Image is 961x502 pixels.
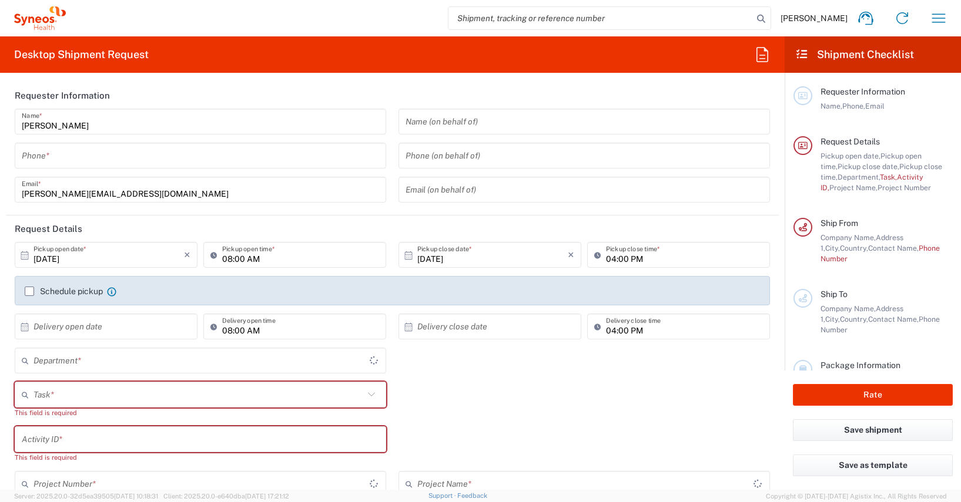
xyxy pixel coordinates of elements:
[825,315,840,324] span: City,
[840,315,868,324] span: Country,
[428,492,458,499] a: Support
[184,245,190,264] i: ×
[14,493,158,500] span: Server: 2025.20.0-32d5ea39505
[448,7,753,29] input: Shipment, tracking or reference number
[880,173,897,181] span: Task,
[821,304,876,313] span: Company Name,
[825,244,840,252] span: City,
[865,102,885,110] span: Email
[838,173,880,181] span: Department,
[781,13,848,23] span: [PERSON_NAME]
[793,419,953,441] button: Save shipment
[821,218,858,228] span: Ship From
[114,493,158,500] span: [DATE] 10:18:31
[793,454,953,476] button: Save as template
[868,315,919,324] span: Contact Name,
[457,492,487,499] a: Feedback
[568,245,574,264] i: ×
[245,493,289,500] span: [DATE] 17:21:12
[821,361,900,370] span: Package Information
[842,102,865,110] span: Phone,
[15,223,82,235] h2: Request Details
[795,48,914,62] h2: Shipment Checklist
[15,90,110,102] h2: Requester Information
[766,491,947,501] span: Copyright © [DATE]-[DATE] Agistix Inc., All Rights Reserved
[793,384,953,406] button: Rate
[878,183,931,192] span: Project Number
[868,244,919,252] span: Contact Name,
[838,162,899,171] span: Pickup close date,
[14,48,149,62] h2: Desktop Shipment Request
[821,289,848,299] span: Ship To
[821,102,842,110] span: Name,
[15,452,386,463] div: This field is required
[821,233,876,242] span: Company Name,
[25,287,103,296] label: Schedule pickup
[163,493,289,500] span: Client: 2025.20.0-e640dba
[840,244,868,252] span: Country,
[821,87,905,96] span: Requester Information
[15,407,386,418] div: This field is required
[829,183,878,192] span: Project Name,
[821,151,880,160] span: Pickup open date,
[821,137,880,146] span: Request Details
